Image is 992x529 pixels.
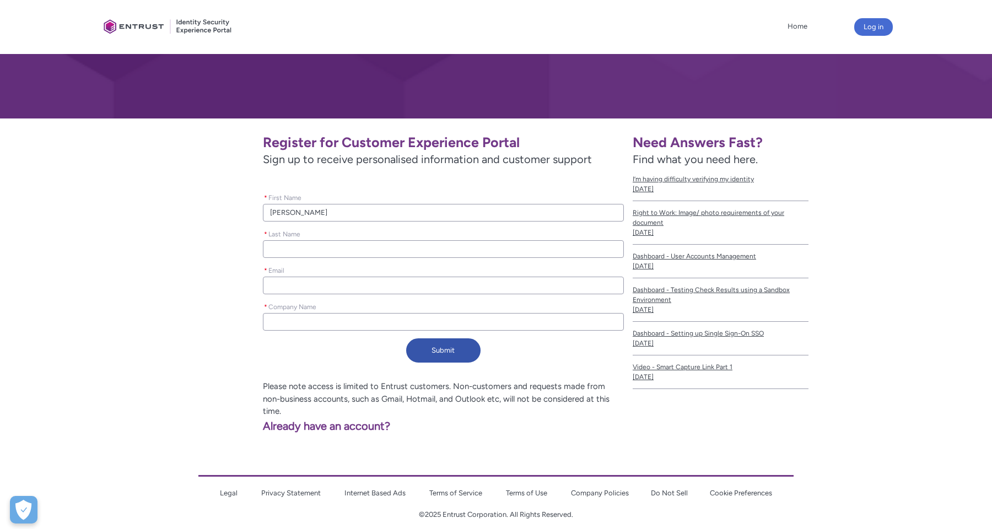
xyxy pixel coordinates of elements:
h1: Register for Customer Experience Portal [263,134,624,151]
button: Submit [406,338,481,363]
a: Legal [220,489,238,497]
abbr: required [264,230,267,238]
span: Dashboard - Testing Check Results using a Sandbox Environment [633,285,808,305]
lightning-formatted-date-time: [DATE] [633,229,654,236]
p: Please note access is limited to Entrust customers. Non-customers and requests made from non-busi... [108,380,624,418]
a: Home [785,18,810,35]
div: Cookie Preferences [10,496,37,523]
a: Dashboard - Setting up Single Sign-On SSO[DATE] [633,322,808,355]
span: Dashboard - Setting up Single Sign-On SSO [633,328,808,338]
button: Open Preferences [10,496,37,523]
span: I’m having difficulty verifying my identity [633,174,808,184]
a: Terms of Use [506,489,547,497]
a: Already have an account? [108,419,390,433]
abbr: required [264,267,267,274]
label: Last Name [263,227,305,239]
lightning-formatted-date-time: [DATE] [633,373,654,381]
label: Email [263,263,289,276]
lightning-formatted-date-time: [DATE] [633,339,654,347]
span: Dashboard - User Accounts Management [633,251,808,261]
a: Right to Work: Image/ photo requirements of your document[DATE] [633,201,808,245]
lightning-formatted-date-time: [DATE] [633,306,654,314]
button: Log in [854,18,893,36]
h1: Need Answers Fast? [633,134,808,151]
abbr: required [264,194,267,202]
abbr: required [264,303,267,311]
span: Sign up to receive personalised information and customer support [263,151,624,168]
a: Video - Smart Capture Link Part 1[DATE] [633,355,808,389]
a: Privacy Statement [261,489,321,497]
label: Company Name [263,300,321,312]
a: Terms of Service [429,489,482,497]
a: Internet Based Ads [344,489,406,497]
span: Find what you need here. [633,153,758,166]
p: ©2025 Entrust Corporation. All Rights Reserved. [198,509,794,520]
span: Video - Smart Capture Link Part 1 [633,362,808,372]
span: Right to Work: Image/ photo requirements of your document [633,208,808,228]
label: First Name [263,191,306,203]
a: I’m having difficulty verifying my identity[DATE] [633,168,808,201]
iframe: Qualified Messenger [941,478,992,529]
a: Dashboard - Testing Check Results using a Sandbox Environment[DATE] [633,278,808,322]
a: Dashboard - User Accounts Management[DATE] [633,245,808,278]
lightning-formatted-date-time: [DATE] [633,185,654,193]
lightning-formatted-date-time: [DATE] [633,262,654,270]
a: Cookie Preferences [710,489,772,497]
a: Do Not Sell [651,489,688,497]
a: Company Policies [571,489,629,497]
